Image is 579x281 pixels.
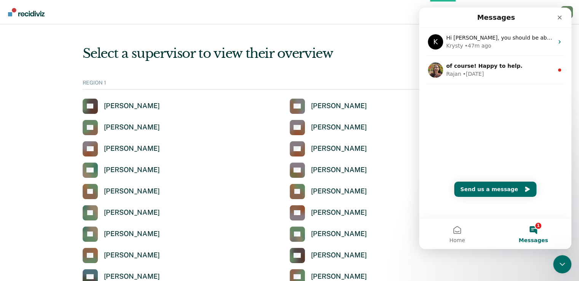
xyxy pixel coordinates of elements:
[290,205,367,220] a: [PERSON_NAME]
[83,248,160,263] a: [PERSON_NAME]
[27,62,42,70] div: Rajan
[104,251,160,260] div: [PERSON_NAME]
[104,102,160,110] div: [PERSON_NAME]
[561,6,573,18] div: J S
[27,55,103,61] span: of course! Happy to help.
[561,6,573,18] button: Profile dropdown button
[83,227,160,242] a: [PERSON_NAME]
[290,120,367,135] a: [PERSON_NAME]
[83,141,160,156] a: [PERSON_NAME]
[311,187,367,196] div: [PERSON_NAME]
[8,8,45,16] img: Recidiviz
[30,230,46,235] span: Home
[104,230,160,238] div: [PERSON_NAME]
[104,144,160,153] div: [PERSON_NAME]
[290,141,367,156] a: [PERSON_NAME]
[83,80,497,89] div: REGION 1
[290,99,367,114] a: [PERSON_NAME]
[290,227,367,242] a: [PERSON_NAME]
[45,34,72,42] div: • 47m ago
[311,102,367,110] div: [PERSON_NAME]
[104,272,160,281] div: [PERSON_NAME]
[83,120,160,135] a: [PERSON_NAME]
[290,163,367,178] a: [PERSON_NAME]
[35,174,117,189] button: Send us a message
[553,255,571,273] iframe: Intercom live chat
[83,99,160,114] a: [PERSON_NAME]
[311,166,367,174] div: [PERSON_NAME]
[311,208,367,217] div: [PERSON_NAME]
[104,166,160,174] div: [PERSON_NAME]
[43,62,65,70] div: • [DATE]
[83,205,160,220] a: [PERSON_NAME]
[27,27,354,33] span: Hi [PERSON_NAME], you should be able to see the client under the Pending tab for ERS and edit the...
[83,163,160,178] a: [PERSON_NAME]
[104,123,160,132] div: [PERSON_NAME]
[104,208,160,217] div: [PERSON_NAME]
[9,55,24,70] img: Profile image for Rajan
[83,46,497,61] div: Select a supervisor to view their overview
[311,272,367,281] div: [PERSON_NAME]
[290,248,367,263] a: [PERSON_NAME]
[311,123,367,132] div: [PERSON_NAME]
[419,8,571,249] iframe: Intercom live chat
[290,184,367,199] a: [PERSON_NAME]
[311,251,367,260] div: [PERSON_NAME]
[311,230,367,238] div: [PERSON_NAME]
[311,144,367,153] div: [PERSON_NAME]
[27,34,44,42] div: Krysty
[99,230,129,235] span: Messages
[83,184,160,199] a: [PERSON_NAME]
[104,187,160,196] div: [PERSON_NAME]
[76,211,152,241] button: Messages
